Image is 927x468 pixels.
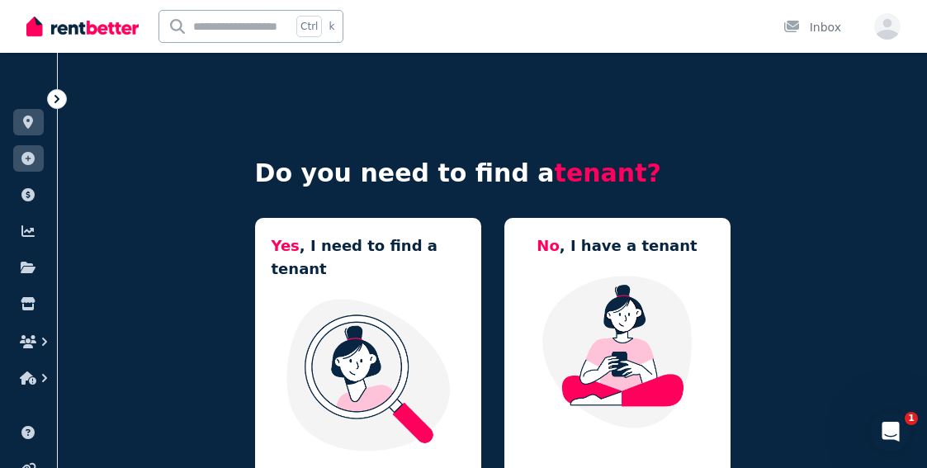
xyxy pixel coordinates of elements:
img: RentBetter [26,14,139,39]
span: 1 [905,412,918,425]
iframe: Intercom live chat [871,412,910,451]
img: Manage my property [521,274,714,429]
span: No [537,237,559,254]
span: Yes [272,237,300,254]
span: k [329,20,334,33]
h5: , I need to find a tenant [272,234,465,281]
span: tenant? [555,158,661,187]
h5: , I have a tenant [537,234,697,258]
div: Inbox [783,19,841,35]
span: Ctrl [296,16,322,37]
h4: Do you need to find a [255,158,731,188]
img: I need a tenant [272,297,465,452]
